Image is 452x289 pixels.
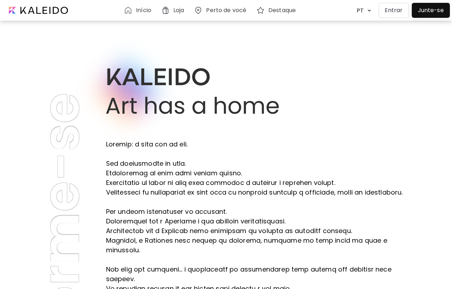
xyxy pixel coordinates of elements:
a: Perto de você [194,6,249,15]
div: PT [353,4,365,17]
h6: Início [136,7,151,13]
h6: Destaque [268,7,296,13]
a: Destaque [256,6,299,15]
button: Entrar [379,3,409,18]
a: Junte-se [412,3,450,18]
a: Início [124,6,154,15]
img: arrow down [366,7,373,14]
a: Loja [161,6,187,15]
p: Entrar [385,6,403,15]
a: Entrar [379,3,412,18]
h6: Perto de você [206,7,246,13]
h6: Loja [173,7,184,13]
